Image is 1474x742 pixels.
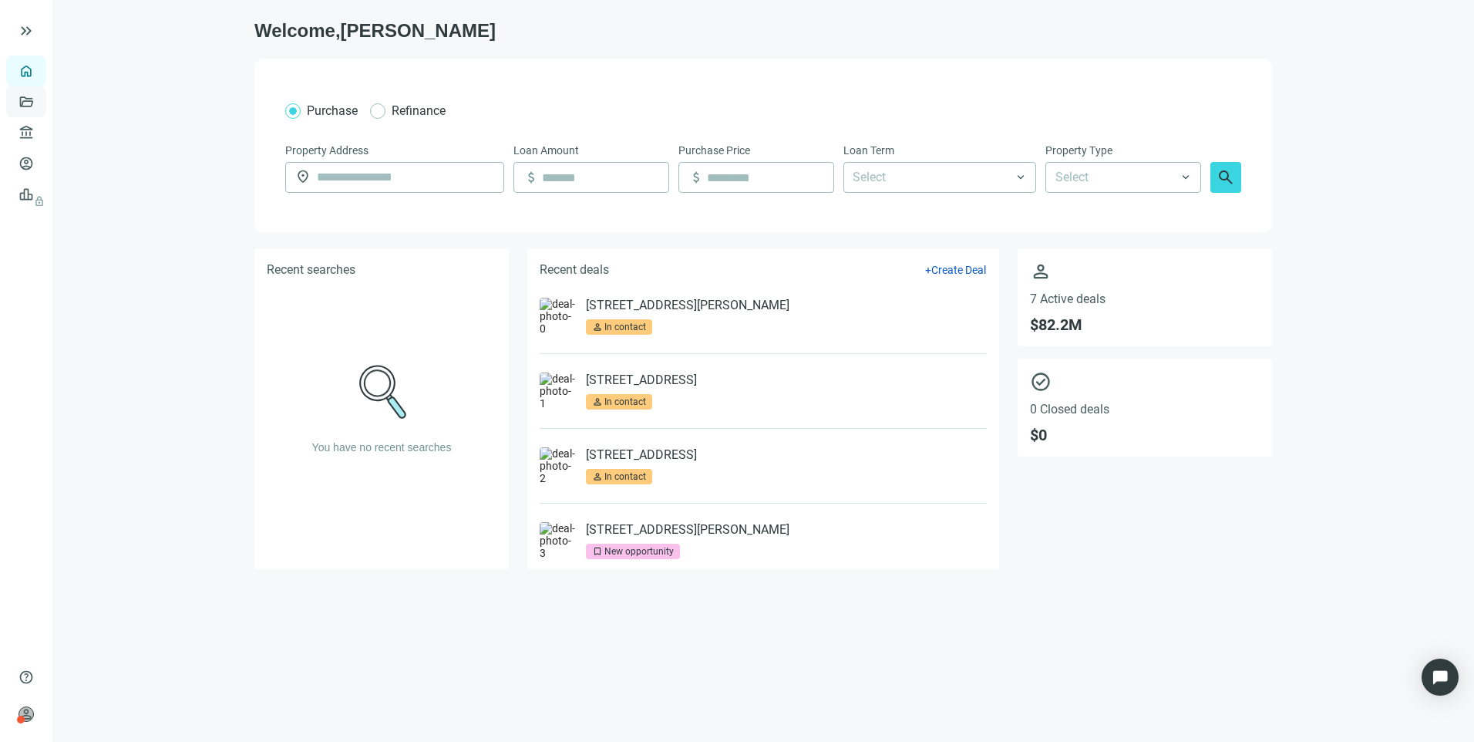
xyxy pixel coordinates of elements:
[267,261,355,279] h5: Recent searches
[307,103,358,118] span: Purchase
[678,142,750,159] span: Purchase Price
[1217,168,1235,187] span: search
[254,19,1272,43] h1: Welcome, [PERSON_NAME]
[925,264,931,276] span: +
[540,298,577,335] img: deal-photo-0
[1210,162,1241,193] button: search
[586,298,789,313] a: [STREET_ADDRESS][PERSON_NAME]
[1030,426,1260,444] span: $ 0
[592,396,603,407] span: person
[604,394,646,410] div: In contact
[688,170,704,185] span: attach_money
[604,319,646,335] div: In contact
[392,103,446,118] span: Refinance
[1045,142,1112,159] span: Property Type
[592,471,603,482] span: person
[285,142,368,159] span: Property Address
[586,447,697,463] a: [STREET_ADDRESS]
[592,546,603,557] span: bookmark
[19,707,34,722] span: person
[586,522,789,538] a: [STREET_ADDRESS][PERSON_NAME]
[540,373,577,410] img: deal-photo-1
[17,22,35,40] button: keyboard_double_arrow_right
[1030,402,1260,417] span: 0 Closed deals
[540,447,577,484] img: deal-photo-2
[312,441,452,454] span: You have no recent searches
[592,322,603,332] span: person
[1030,315,1260,334] span: $ 82.2M
[513,142,579,159] span: Loan Amount
[586,373,697,388] a: [STREET_ADDRESS]
[1030,261,1260,282] span: person
[924,263,987,277] button: +Create Deal
[295,169,311,184] span: location_on
[540,261,609,279] h5: Recent deals
[540,522,577,559] img: deal-photo-3
[604,544,674,559] div: New opportunity
[1030,371,1260,393] span: check_circle
[931,264,986,276] span: Create Deal
[843,142,894,159] span: Loan Term
[1422,659,1459,696] div: Open Intercom Messenger
[523,170,539,185] span: attach_money
[604,469,646,484] div: In contact
[1030,292,1260,306] span: 7 Active deals
[19,669,34,685] span: help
